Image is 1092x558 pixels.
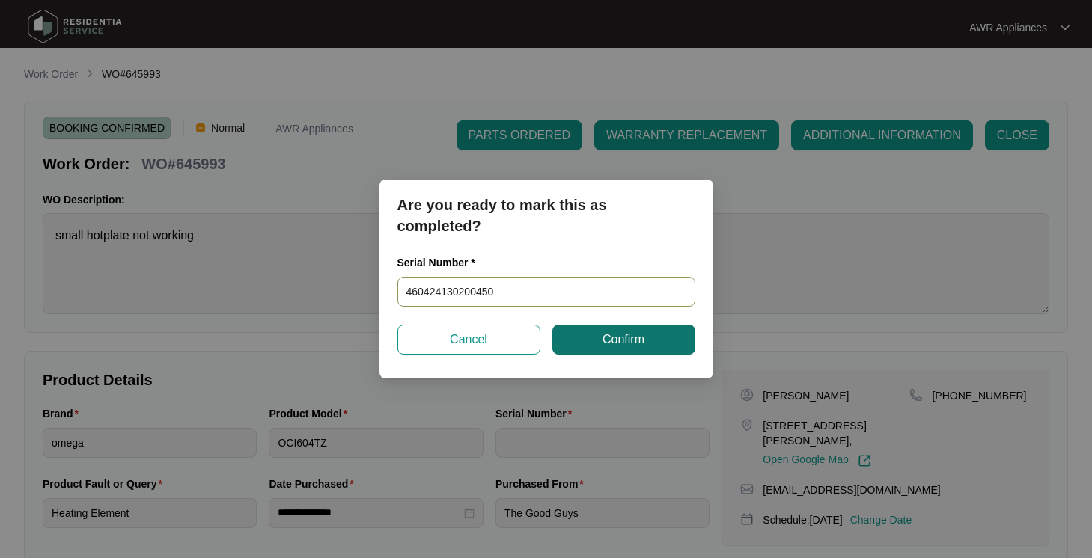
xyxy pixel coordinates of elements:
[397,255,486,270] label: Serial Number *
[552,325,695,355] button: Confirm
[397,194,695,215] p: Are you ready to mark this as
[603,331,644,349] span: Confirm
[397,325,540,355] button: Cancel
[397,215,695,236] p: completed?
[450,331,487,349] span: Cancel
